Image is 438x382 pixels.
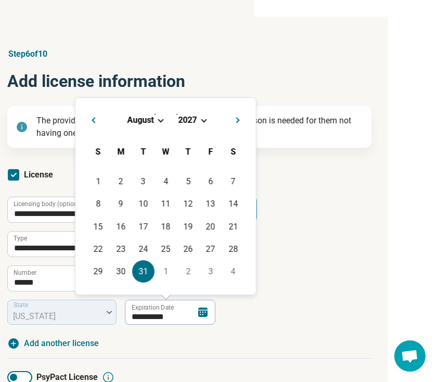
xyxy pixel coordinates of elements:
div: Choose Sunday, August 29th, 2027 [87,260,109,283]
div: Choose Wednesday, August 4th, 2027 [154,170,177,193]
div: Choose Thursday, September 2nd, 2027 [177,260,199,283]
div: Choose Monday, August 9th, 2027 [110,193,132,215]
div: Choose Monday, August 30th, 2027 [110,260,132,283]
div: Choose Thursday, August 5th, 2027 [177,170,199,193]
div: Choose Thursday, August 12th, 2027 [177,193,199,215]
div: Open chat [394,340,426,372]
div: Choose Friday, August 6th, 2027 [199,170,222,193]
div: Sunday [87,141,109,163]
div: Choose Monday, August 2nd, 2027 [110,170,132,193]
div: Choose Saturday, August 14th, 2027 [222,193,244,215]
div: Choose Tuesday, August 31st, 2027 [132,260,154,283]
div: Monday [110,141,132,163]
div: Wednesday [154,141,177,163]
div: Choose Tuesday, August 10th, 2027 [132,193,154,215]
div: Choose Friday, August 13th, 2027 [199,193,222,215]
div: Choose Sunday, August 15th, 2027 [87,215,109,238]
div: Choose Saturday, September 4th, 2027 [222,260,244,283]
div: Tuesday [132,141,154,163]
div: Choose Friday, September 3rd, 2027 [199,260,222,283]
div: Friday [199,141,222,163]
label: Number [14,270,36,276]
button: Next Month [231,110,248,127]
span: License [24,170,53,180]
div: Saturday [222,141,244,163]
div: Choose Tuesday, August 17th, 2027 [132,215,154,238]
div: Choose Wednesday, August 11th, 2027 [154,193,177,215]
div: Choose Tuesday, August 3rd, 2027 [132,170,154,193]
div: Choose Thursday, August 19th, 2027 [177,215,199,238]
input: credential.licenses.0.name [8,232,224,257]
label: Type [14,235,27,241]
p: Step 6 of 10 [7,48,371,60]
div: Choose Sunday, August 22nd, 2027 [87,238,109,260]
button: Add another license [7,337,99,350]
div: Choose Saturday, August 21st, 2027 [222,215,244,238]
div: Choose Friday, August 27th, 2027 [199,238,222,260]
p: The provider is required to have at least one license or a reason is needed for them not having one. [36,114,363,139]
div: Choose Wednesday, August 18th, 2027 [154,215,177,238]
div: Month August, 2027 [87,170,244,283]
div: Choose Date [75,97,256,295]
div: Choose Wednesday, September 1st, 2027 [154,260,177,283]
div: Choose Sunday, August 1st, 2027 [87,170,109,193]
span: Add another license [24,337,99,350]
div: Choose Monday, August 16th, 2027 [110,215,132,238]
div: Choose Tuesday, August 24th, 2027 [132,238,154,260]
div: Choose Thursday, August 26th, 2027 [177,238,199,260]
span: 2027 [178,115,197,125]
div: Choose Monday, August 23rd, 2027 [110,238,132,260]
div: Choose Wednesday, August 25th, 2027 [154,238,177,260]
div: Choose Saturday, August 28th, 2027 [222,238,244,260]
span: August [127,115,153,125]
div: Choose Saturday, August 7th, 2027 [222,170,244,193]
div: Choose Friday, August 20th, 2027 [199,215,222,238]
label: Licensing body (optional) [14,201,85,207]
div: Thursday [177,141,199,163]
div: Choose Sunday, August 8th, 2027 [87,193,109,215]
button: Previous Month [84,110,100,127]
h1: Add license information [7,69,371,94]
h2: [DATE] [84,110,248,125]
